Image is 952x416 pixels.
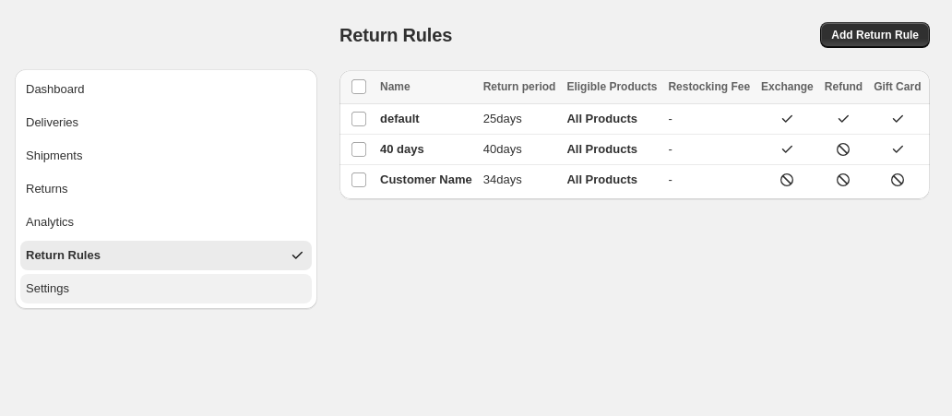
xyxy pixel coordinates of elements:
[20,241,312,270] button: Return Rules
[566,142,637,156] strong: All Products
[20,274,312,303] button: Settings
[874,80,921,93] span: Gift Card
[20,174,312,204] button: Returns
[831,28,919,42] span: Add Return Rule
[668,80,750,93] span: Restocking Fee
[662,135,756,165] td: -
[483,80,556,93] span: Return period
[566,80,657,93] span: Eligible Products
[20,75,312,104] button: Dashboard
[820,22,930,48] button: Add Return Rule
[26,180,68,198] div: Returns
[20,108,312,137] button: Deliveries
[483,172,522,186] span: 34 days
[20,208,312,237] button: Analytics
[26,80,85,99] div: Dashboard
[483,112,522,125] span: 25 days
[825,80,863,93] span: Refund
[662,165,756,196] td: -
[566,172,637,186] strong: All Products
[26,213,74,232] div: Analytics
[566,112,637,125] strong: All Products
[26,147,82,165] div: Shipments
[761,80,814,93] span: Exchange
[662,104,756,135] td: -
[26,246,101,265] div: Return Rules
[380,112,420,125] span: default
[26,279,69,298] div: Settings
[380,80,411,93] span: Name
[26,113,78,132] div: Deliveries
[380,172,472,186] span: Customer Name
[380,142,424,156] span: 40 days
[339,25,452,45] span: Return Rules
[483,142,522,156] span: 40 days
[20,141,312,171] button: Shipments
